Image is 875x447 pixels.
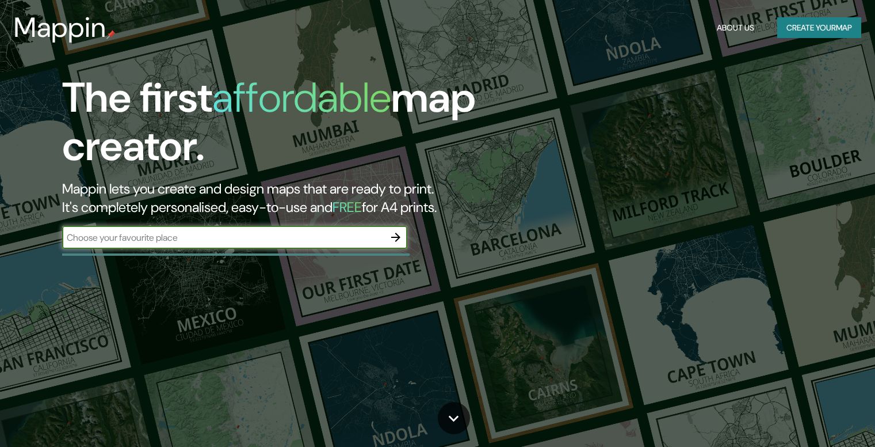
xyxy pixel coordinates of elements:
[333,198,362,216] h5: FREE
[777,17,861,39] button: Create yourmap
[62,180,500,217] h2: Mappin lets you create and design maps that are ready to print. It's completely personalised, eas...
[62,74,500,180] h1: The first map creator.
[712,17,759,39] button: About Us
[62,231,384,244] input: Choose your favourite place
[14,12,106,44] h3: Mappin
[106,30,116,39] img: mappin-pin
[212,71,391,124] h1: affordable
